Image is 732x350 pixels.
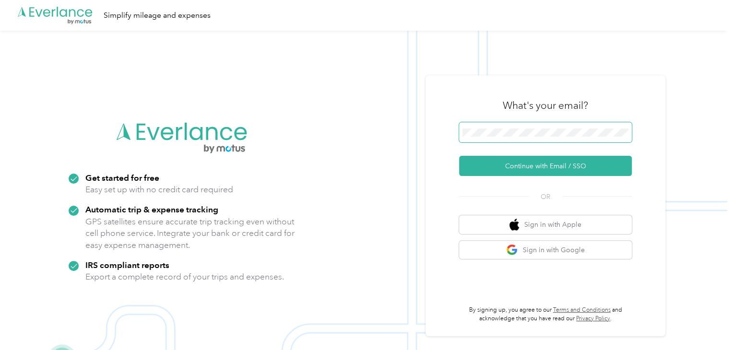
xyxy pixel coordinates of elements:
[509,219,519,231] img: apple logo
[104,10,211,22] div: Simplify mileage and expenses
[459,215,632,234] button: apple logoSign in with Apple
[459,156,632,176] button: Continue with Email / SSO
[85,271,284,283] p: Export a complete record of your trips and expenses.
[459,241,632,259] button: google logoSign in with Google
[85,260,169,270] strong: IRS compliant reports
[85,204,218,214] strong: Automatic trip & expense tracking
[85,184,233,196] p: Easy set up with no credit card required
[576,315,610,322] a: Privacy Policy
[503,99,588,112] h3: What's your email?
[529,192,562,202] span: OR
[459,306,632,323] p: By signing up, you agree to our and acknowledge that you have read our .
[85,216,295,251] p: GPS satellites ensure accurate trip tracking even without cell phone service. Integrate your bank...
[506,244,518,256] img: google logo
[85,173,159,183] strong: Get started for free
[553,306,611,314] a: Terms and Conditions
